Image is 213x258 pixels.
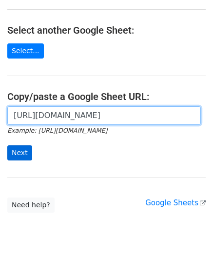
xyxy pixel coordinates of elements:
a: Need help? [7,198,55,213]
input: Paste your Google Sheet URL here [7,106,201,125]
a: Google Sheets [145,198,206,207]
a: Select... [7,43,44,59]
iframe: Chat Widget [164,211,213,258]
small: Example: [URL][DOMAIN_NAME] [7,127,107,134]
h4: Select another Google Sheet: [7,24,206,36]
h4: Copy/paste a Google Sheet URL: [7,91,206,102]
input: Next [7,145,32,160]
